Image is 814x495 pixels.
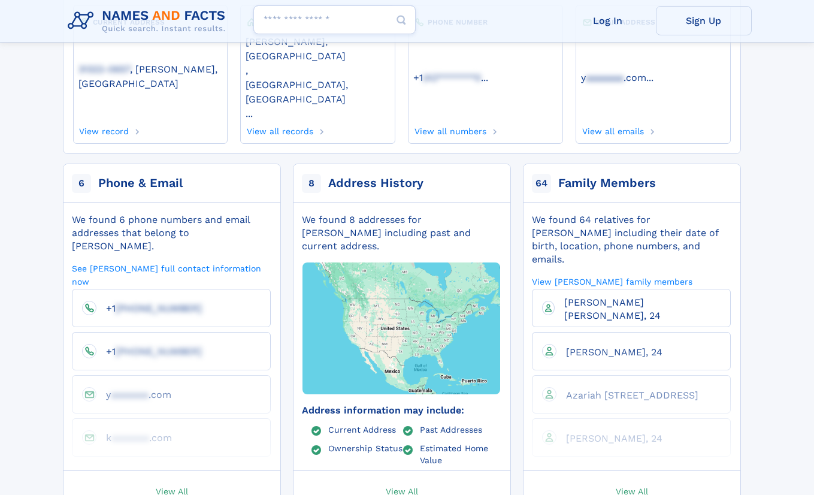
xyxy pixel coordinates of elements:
[413,72,557,83] a: ...
[96,388,171,400] a: yaaaaaaa.com
[566,433,662,444] span: [PERSON_NAME], 24
[302,213,501,253] div: We found 8 addresses for [PERSON_NAME] including past and current address.
[72,174,91,193] span: 6
[96,345,202,357] a: +1[PHONE_NUMBER]
[656,6,752,35] a: Sign Up
[581,72,725,83] a: ...
[282,228,521,428] img: Map with markers on addresses Norman Hill
[556,389,698,400] a: Azariah [STREET_ADDRESS]
[555,296,721,321] a: [PERSON_NAME] [PERSON_NAME], 24
[72,213,271,253] div: We found 6 phone numbers and email addresses that belong to [PERSON_NAME].
[566,390,698,401] span: Azariah [STREET_ADDRESS]
[116,346,202,357] span: [PHONE_NUMBER]
[581,71,646,83] a: yaaaaaaa.com
[413,123,486,136] a: View all numbers
[253,5,416,34] input: search input
[558,175,656,192] div: Family Members
[420,443,501,464] a: Estimated Home Value
[246,35,389,62] a: [PERSON_NAME], [GEOGRAPHIC_DATA]
[564,297,661,321] span: [PERSON_NAME] [PERSON_NAME], 24
[328,443,403,452] a: Ownership Status
[246,123,313,136] a: View all records
[581,123,644,136] a: View all emails
[387,5,416,35] button: Search Button
[116,303,202,314] span: [PHONE_NUMBER]
[78,123,129,136] a: View record
[72,262,271,287] a: See [PERSON_NAME] full contact information now
[96,302,202,313] a: +1[PHONE_NUMBER]
[246,108,389,119] a: ...
[566,346,662,358] span: [PERSON_NAME], 24
[246,78,389,105] a: [GEOGRAPHIC_DATA], [GEOGRAPHIC_DATA]
[328,175,423,192] div: Address History
[111,389,149,400] span: aaaaaaa
[302,174,321,193] span: 8
[302,404,501,417] div: Address information may include:
[532,174,551,193] span: 64
[78,64,130,75] span: 31322-0657
[586,72,624,83] span: aaaaaaa
[246,28,389,123] div: ,
[328,424,396,434] a: Current Address
[96,431,172,443] a: kaaaaaaa.com
[556,432,662,443] a: [PERSON_NAME], 24
[98,175,183,192] div: Phone & Email
[78,62,222,89] a: 31322-0657, [PERSON_NAME], [GEOGRAPHIC_DATA]
[556,346,662,357] a: [PERSON_NAME], 24
[420,424,482,434] a: Past Addresses
[63,5,235,37] img: Logo Names and Facts
[532,276,692,287] a: View [PERSON_NAME] family members
[532,213,731,266] div: We found 64 relatives for [PERSON_NAME] including their date of birth, location, phone numbers, a...
[111,432,149,443] span: aaaaaaa
[560,6,656,35] a: Log In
